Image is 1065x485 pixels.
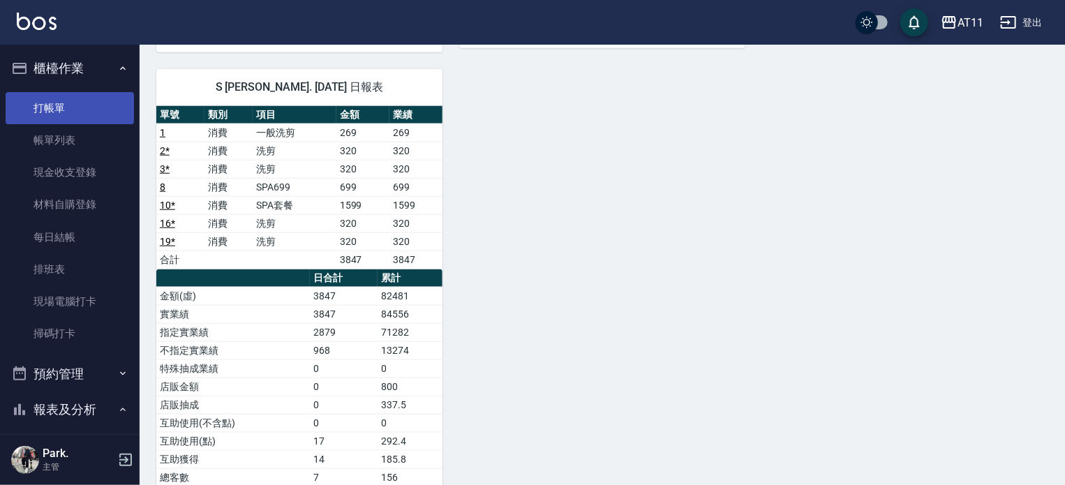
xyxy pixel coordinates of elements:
[253,142,336,160] td: 洗剪
[253,124,336,142] td: 一般洗剪
[389,196,442,214] td: 1599
[173,80,426,94] span: S [PERSON_NAME]. [DATE] 日報表
[156,106,204,124] th: 單號
[6,433,134,465] a: 報表目錄
[204,142,253,160] td: 消費
[389,142,442,160] td: 320
[204,160,253,178] td: 消費
[336,214,389,232] td: 320
[204,124,253,142] td: 消費
[378,323,442,341] td: 71282
[156,305,310,323] td: 實業績
[17,13,57,30] img: Logo
[43,447,114,461] h5: Park.
[6,391,134,428] button: 報表及分析
[204,106,253,124] th: 類別
[935,8,989,37] button: AT11
[310,432,378,450] td: 17
[6,221,134,253] a: 每日結帳
[378,341,442,359] td: 13274
[160,181,165,193] a: 8
[389,160,442,178] td: 320
[6,318,134,350] a: 掃碼打卡
[310,287,378,305] td: 3847
[378,359,442,378] td: 0
[253,106,336,124] th: 項目
[156,359,310,378] td: 特殊抽成業績
[310,450,378,468] td: 14
[253,178,336,196] td: SPA699
[253,196,336,214] td: SPA套餐
[378,305,442,323] td: 84556
[378,396,442,414] td: 337.5
[378,287,442,305] td: 82481
[310,341,378,359] td: 968
[156,432,310,450] td: 互助使用(點)
[253,160,336,178] td: 洗剪
[336,178,389,196] td: 699
[156,251,204,269] td: 合計
[378,414,442,432] td: 0
[204,232,253,251] td: 消費
[378,432,442,450] td: 292.4
[156,341,310,359] td: 不指定實業績
[378,378,442,396] td: 800
[6,188,134,221] a: 材料自購登錄
[310,305,378,323] td: 3847
[389,106,442,124] th: 業績
[11,446,39,474] img: Person
[253,232,336,251] td: 洗剪
[336,124,389,142] td: 269
[160,127,165,138] a: 1
[336,160,389,178] td: 320
[310,414,378,432] td: 0
[336,106,389,124] th: 金額
[6,92,134,124] a: 打帳單
[156,323,310,341] td: 指定實業績
[389,178,442,196] td: 699
[6,50,134,87] button: 櫃檯作業
[336,251,389,269] td: 3847
[389,232,442,251] td: 320
[156,287,310,305] td: 金額(虛)
[156,414,310,432] td: 互助使用(不含點)
[253,214,336,232] td: 洗剪
[389,214,442,232] td: 320
[310,378,378,396] td: 0
[389,124,442,142] td: 269
[6,285,134,318] a: 現場電腦打卡
[336,232,389,251] td: 320
[378,450,442,468] td: 185.8
[336,142,389,160] td: 320
[156,396,310,414] td: 店販抽成
[204,214,253,232] td: 消費
[378,269,442,288] th: 累計
[156,378,310,396] td: 店販金額
[43,461,114,473] p: 主管
[900,8,928,36] button: save
[336,196,389,214] td: 1599
[6,124,134,156] a: 帳單列表
[310,396,378,414] td: 0
[156,106,442,269] table: a dense table
[204,178,253,196] td: 消費
[310,359,378,378] td: 0
[389,251,442,269] td: 3847
[958,14,983,31] div: AT11
[6,156,134,188] a: 現金收支登錄
[6,253,134,285] a: 排班表
[156,450,310,468] td: 互助獲得
[310,269,378,288] th: 日合計
[6,356,134,392] button: 預約管理
[310,323,378,341] td: 2879
[204,196,253,214] td: 消費
[995,10,1048,36] button: 登出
